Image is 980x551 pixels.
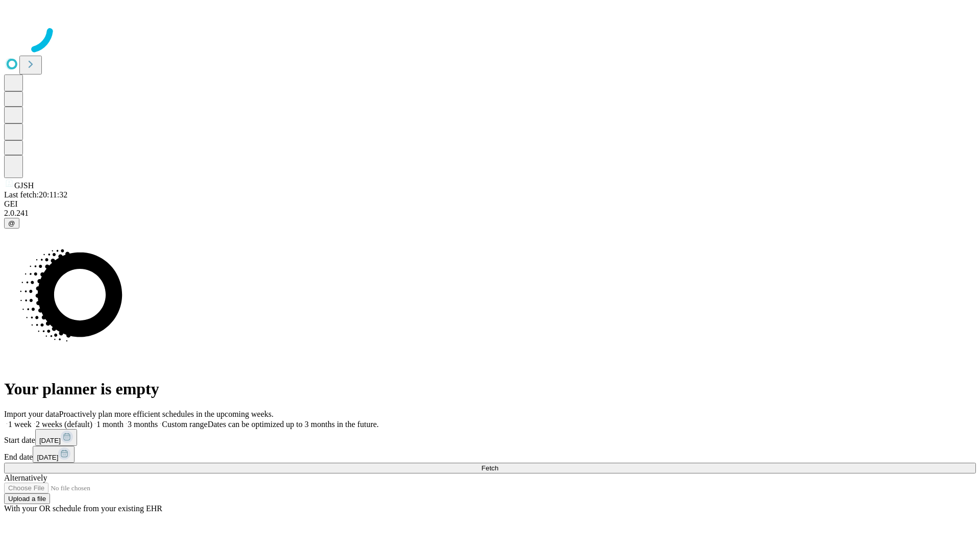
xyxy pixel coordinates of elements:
[37,454,58,461] span: [DATE]
[35,429,77,446] button: [DATE]
[96,420,124,429] span: 1 month
[59,410,274,418] span: Proactively plan more efficient schedules in the upcoming weeks.
[8,420,32,429] span: 1 week
[481,464,498,472] span: Fetch
[14,181,34,190] span: GJSH
[4,410,59,418] span: Import your data
[4,446,976,463] div: End date
[36,420,92,429] span: 2 weeks (default)
[162,420,207,429] span: Custom range
[208,420,379,429] span: Dates can be optimized up to 3 months in the future.
[39,437,61,444] span: [DATE]
[4,380,976,398] h1: Your planner is empty
[4,199,976,209] div: GEI
[8,219,15,227] span: @
[4,429,976,446] div: Start date
[4,218,19,229] button: @
[33,446,75,463] button: [DATE]
[128,420,158,429] span: 3 months
[4,473,47,482] span: Alternatively
[4,209,976,218] div: 2.0.241
[4,504,162,513] span: With your OR schedule from your existing EHR
[4,493,50,504] button: Upload a file
[4,190,67,199] span: Last fetch: 20:11:32
[4,463,976,473] button: Fetch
